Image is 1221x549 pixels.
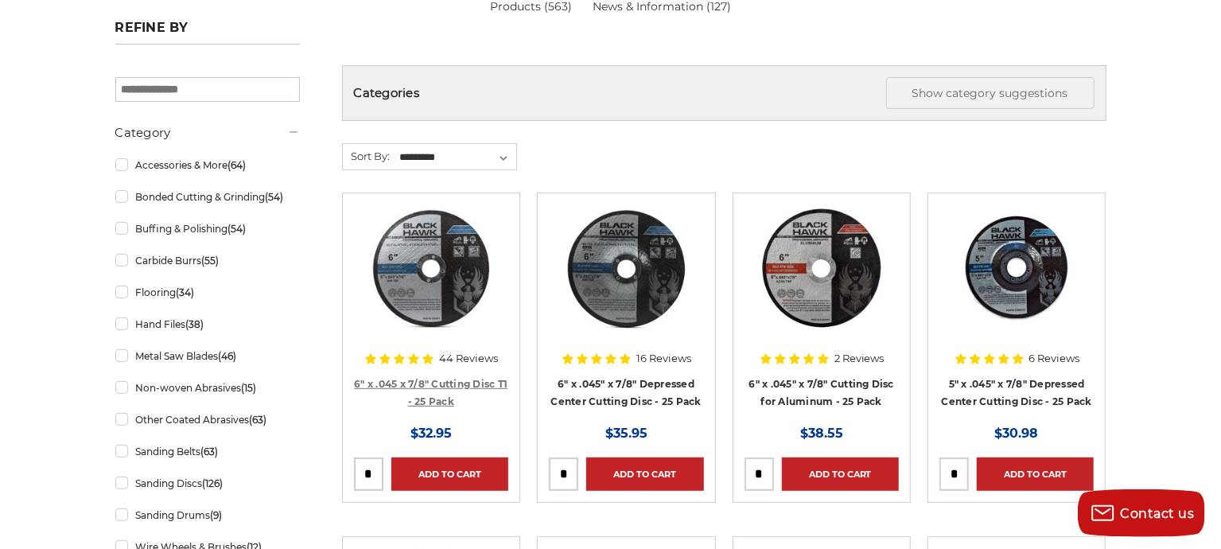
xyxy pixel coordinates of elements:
[115,20,300,45] h5: Refine by
[249,414,266,426] span: (63)
[115,438,300,465] a: Sanding Belts
[1078,489,1205,537] button: Contact us
[227,159,246,171] span: (64)
[834,353,885,364] span: 2 Reviews
[886,77,1095,109] button: Show category suggestions
[800,426,843,441] span: $38.55
[227,223,246,235] span: (54)
[115,183,300,211] a: Bonded Cutting & Grinding
[995,426,1039,441] span: $30.98
[782,457,899,491] a: Add to Cart
[549,204,703,359] a: 6" x .045" x 7/8" Depressed Center Type 27 Cut Off Wheel
[758,204,885,332] img: 6 inch cut off wheel for aluminum
[201,255,219,267] span: (55)
[210,509,222,521] span: (9)
[636,353,691,364] span: 16 Reviews
[200,446,218,457] span: (63)
[115,501,300,529] a: Sanding Drums
[115,247,300,274] a: Carbide Burrs
[439,353,498,364] span: 44 Reviews
[605,426,647,441] span: $35.95
[202,477,223,489] span: (126)
[115,406,300,434] a: Other Coated Abrasives
[115,215,300,243] a: Buffing & Polishing
[391,457,508,491] a: Add to Cart
[939,204,1094,359] a: 5" x 3/64" x 7/8" Depressed Center Type 27 Cut Off Wheel
[745,204,899,359] a: 6 inch cut off wheel for aluminum
[354,204,508,359] a: 6" x .045 x 7/8" Cutting Disc T1
[115,151,300,179] a: Accessories & More
[562,204,690,332] img: 6" x .045" x 7/8" Depressed Center Type 27 Cut Off Wheel
[1029,353,1080,364] span: 6 Reviews
[115,374,300,402] a: Non-woven Abrasives
[942,378,1092,408] a: 5" x .045" x 7/8" Depressed Center Cutting Disc - 25 Pack
[398,146,516,169] select: Sort By:
[551,378,702,408] a: 6" x .045" x 7/8" Depressed Center Cutting Disc - 25 Pack
[367,204,495,332] img: 6" x .045 x 7/8" Cutting Disc T1
[354,77,1095,109] h5: Categories
[953,204,1080,332] img: 5" x 3/64" x 7/8" Depressed Center Type 27 Cut Off Wheel
[115,310,300,338] a: Hand Files
[354,378,507,408] a: 6" x .045 x 7/8" Cutting Disc T1 - 25 Pack
[115,123,300,142] h5: Category
[185,318,204,330] span: (38)
[115,278,300,306] a: Flooring
[176,286,194,298] span: (34)
[265,191,283,203] span: (54)
[410,426,452,441] span: $32.95
[115,469,300,497] a: Sanding Discs
[115,342,300,370] a: Metal Saw Blades
[586,457,703,491] a: Add to Cart
[343,144,391,168] label: Sort By:
[241,382,256,394] span: (15)
[218,350,236,362] span: (46)
[749,378,895,408] a: 6" x .045" x 7/8" Cutting Disc for Aluminum - 25 Pack
[977,457,1094,491] a: Add to Cart
[1121,506,1195,521] span: Contact us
